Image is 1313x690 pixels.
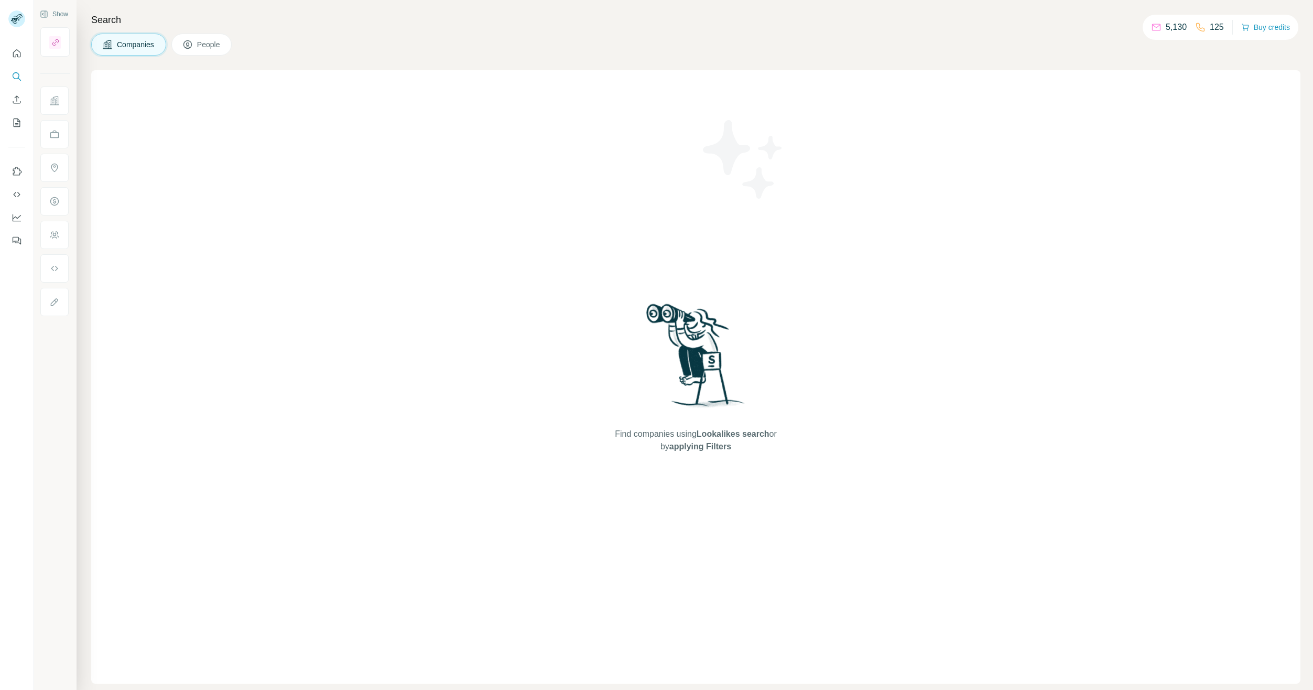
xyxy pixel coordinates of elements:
button: Dashboard [8,208,25,227]
p: 5,130 [1166,21,1187,34]
button: Use Surfe on LinkedIn [8,162,25,181]
p: 125 [1210,21,1224,34]
button: Show [32,6,75,22]
span: Companies [117,39,155,50]
button: Quick start [8,44,25,63]
span: Lookalikes search [697,429,769,438]
img: Surfe Illustration - Stars [696,112,790,207]
button: Enrich CSV [8,90,25,109]
button: My lists [8,113,25,132]
span: People [197,39,221,50]
img: Surfe Illustration - Woman searching with binoculars [642,301,751,418]
button: Buy credits [1241,20,1290,35]
span: Find companies using or by [612,428,779,453]
button: Search [8,67,25,86]
h4: Search [91,13,1300,27]
span: applying Filters [669,442,731,451]
button: Feedback [8,231,25,250]
button: Use Surfe API [8,185,25,204]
